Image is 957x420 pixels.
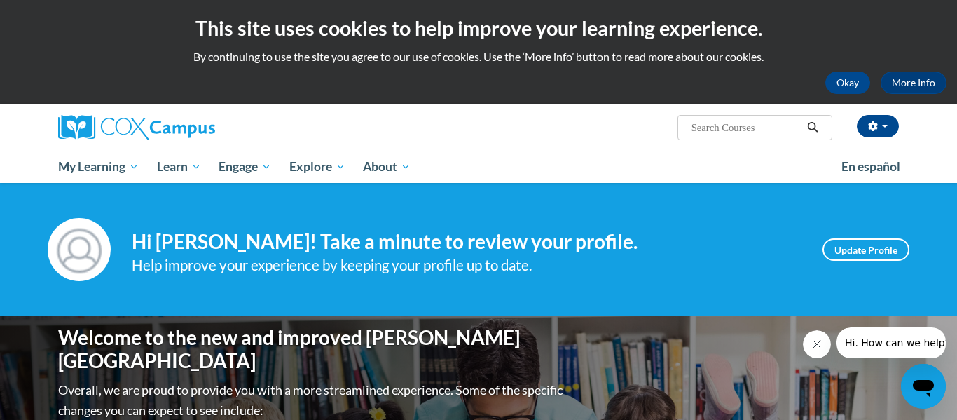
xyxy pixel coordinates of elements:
div: Main menu [37,151,920,183]
a: Learn [148,151,210,183]
span: My Learning [58,158,139,175]
a: Engage [209,151,280,183]
iframe: Message from company [836,327,946,358]
img: Profile Image [48,218,111,281]
a: About [354,151,420,183]
h1: Welcome to the new and improved [PERSON_NAME][GEOGRAPHIC_DATA] [58,326,566,373]
h2: This site uses cookies to help improve your learning experience. [11,14,946,42]
button: Okay [825,72,870,94]
span: Explore [289,158,345,175]
iframe: Button to launch messaging window [901,364,946,409]
p: By continuing to use the site you agree to our use of cookies. Use the ‘More info’ button to read... [11,49,946,65]
span: Hi. How can we help? [8,10,113,21]
iframe: Close message [803,330,831,358]
img: Cox Campus [58,115,215,140]
h4: Hi [PERSON_NAME]! Take a minute to review your profile. [132,230,801,254]
span: Engage [219,158,271,175]
span: En español [841,159,900,174]
div: Help improve your experience by keeping your profile up to date. [132,254,801,277]
a: Update Profile [822,238,909,261]
span: About [363,158,411,175]
a: Explore [280,151,354,183]
a: More Info [881,72,946,94]
button: Account Settings [857,115,899,137]
button: Search [802,119,823,136]
a: Cox Campus [58,115,324,140]
input: Search Courses [690,119,802,136]
a: My Learning [49,151,148,183]
span: Learn [157,158,201,175]
a: En español [832,152,909,182]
